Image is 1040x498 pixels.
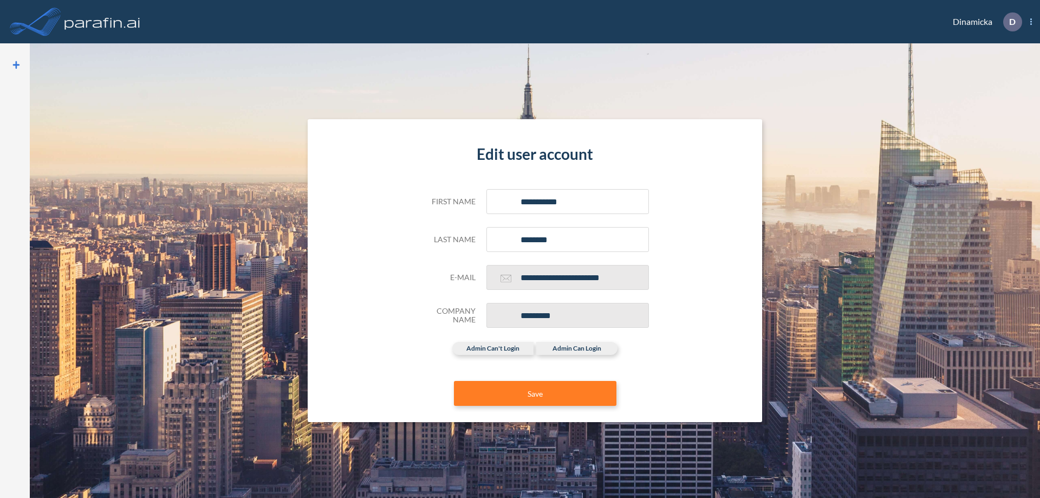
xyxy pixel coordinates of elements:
[937,12,1032,31] div: Dinamicka
[452,342,534,355] label: admin can't login
[454,381,616,406] button: Save
[421,307,476,325] h5: Company Name
[421,235,476,244] h5: Last name
[1009,17,1016,27] p: D
[62,11,142,33] img: logo
[421,273,476,282] h5: E-mail
[536,342,617,355] label: admin can login
[421,145,649,164] h4: Edit user account
[421,197,476,206] h5: First name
